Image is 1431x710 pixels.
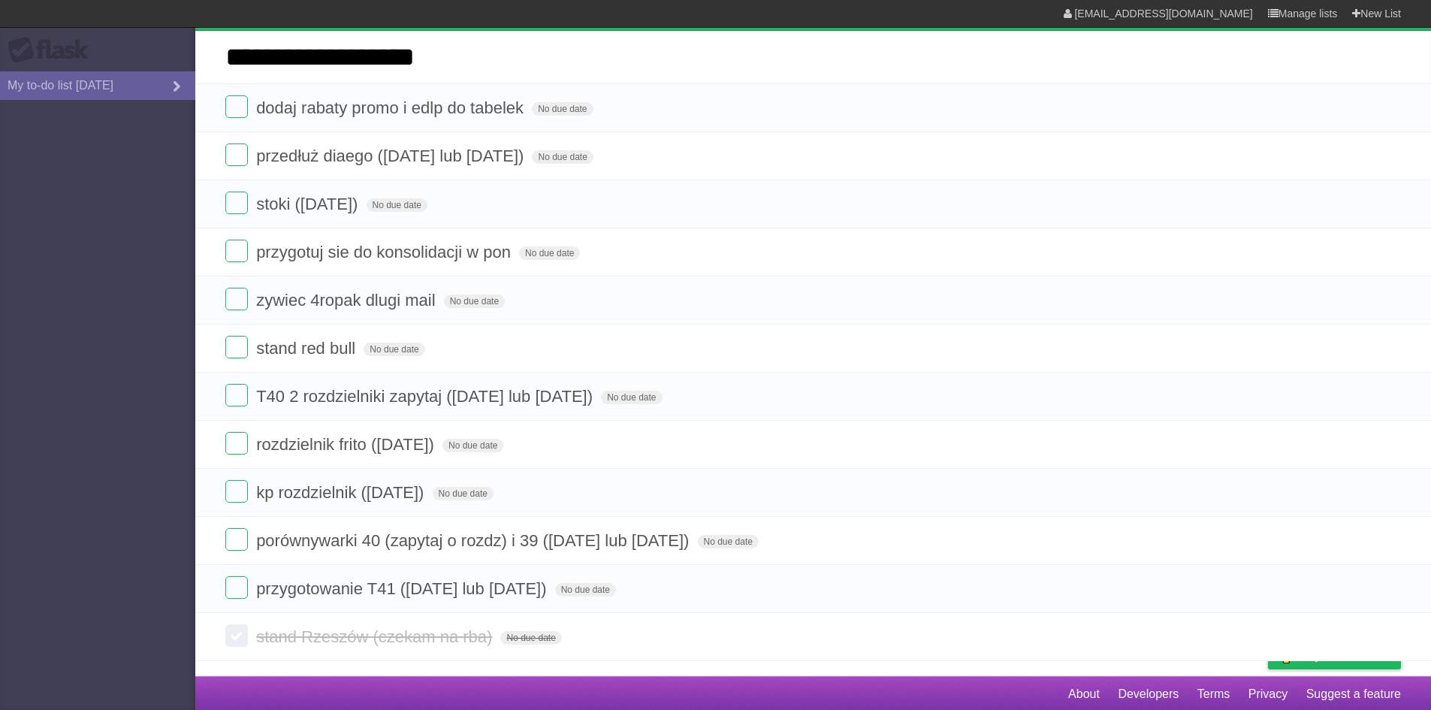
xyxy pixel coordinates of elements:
span: stand Rzeszów (czekam na rba) [256,627,496,646]
a: About [1068,680,1100,708]
label: Done [225,144,248,166]
span: No due date [532,102,593,116]
span: No due date [532,150,593,164]
a: Developers [1118,680,1179,708]
span: No due date [601,391,662,404]
span: Buy me a coffee [1300,642,1393,669]
span: przedłuż diaego ([DATE] lub [DATE]) [256,147,527,165]
label: Done [225,480,248,503]
label: Done [225,624,248,647]
span: stoki ([DATE]) [256,195,361,213]
span: No due date [555,583,616,597]
a: Suggest a feature [1306,680,1401,708]
span: No due date [519,246,580,260]
span: No due date [442,439,503,452]
span: T40 2 rozdzielniki zapytaj ([DATE] lub [DATE]) [256,387,596,406]
span: dodaj rabaty promo i edlp do tabelek [256,98,527,117]
span: przygotowanie T41 ([DATE] lub [DATE]) [256,579,550,598]
label: Done [225,384,248,406]
span: No due date [364,343,424,356]
span: No due date [433,487,494,500]
label: Done [225,240,248,262]
span: No due date [698,535,759,548]
span: No due date [367,198,427,212]
div: Flask [8,37,98,64]
label: Done [225,288,248,310]
span: stand red bull [256,339,359,358]
a: Terms [1197,680,1230,708]
span: zywiec 4ropak dlugi mail [256,291,439,310]
label: Done [225,576,248,599]
label: Done [225,95,248,118]
label: Done [225,528,248,551]
span: kp rozdzielnik ([DATE]) [256,483,427,502]
a: Privacy [1248,680,1288,708]
span: rozdzielnik frito ([DATE]) [256,435,438,454]
span: porównywarki 40 (zapytaj o rozdz) i 39 ([DATE] lub [DATE]) [256,531,693,550]
label: Done [225,336,248,358]
label: Done [225,432,248,455]
span: przygotuj sie do konsolidacji w pon [256,243,515,261]
label: Done [225,192,248,214]
span: No due date [444,295,505,308]
span: No due date [500,631,561,645]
